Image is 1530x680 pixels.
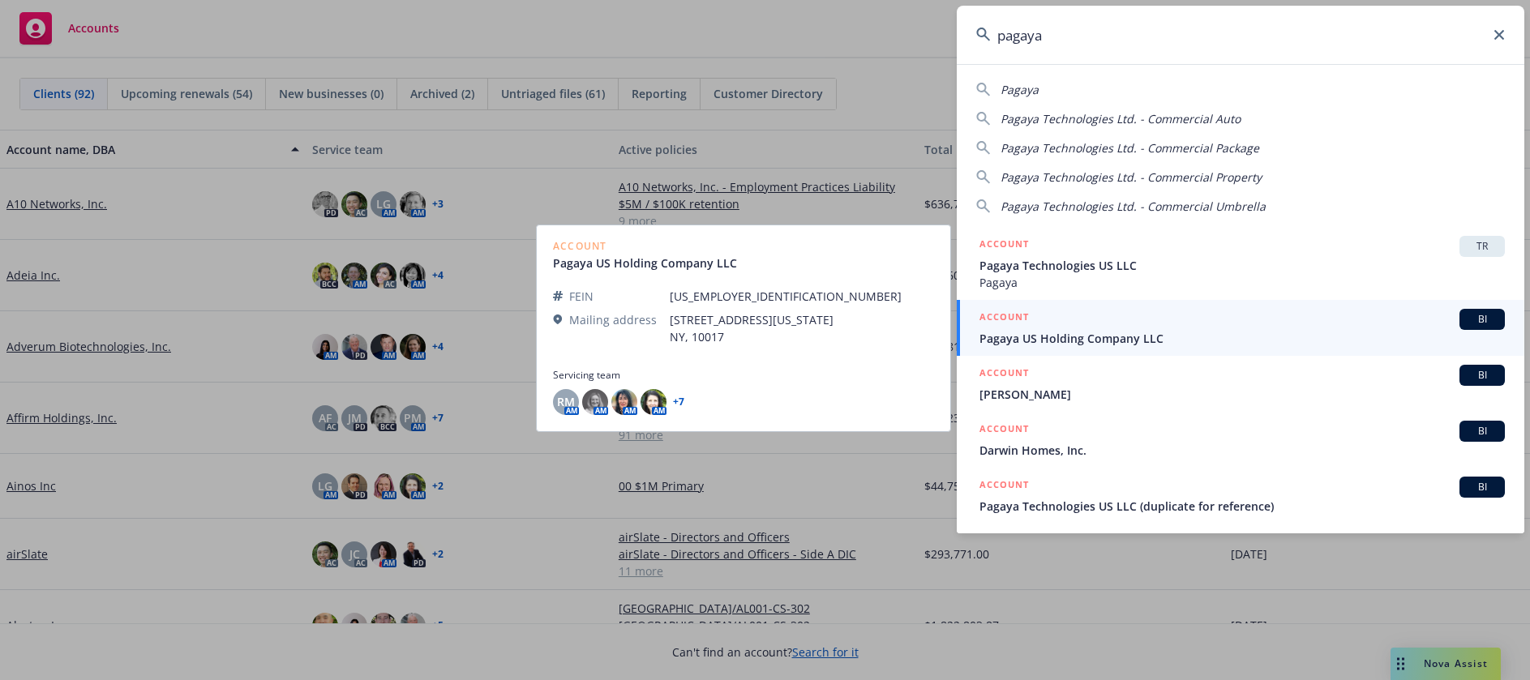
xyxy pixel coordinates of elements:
[957,6,1524,64] input: Search...
[979,274,1505,291] span: Pagaya
[979,477,1029,496] h5: ACCOUNT
[979,442,1505,459] span: Darwin Homes, Inc.
[1001,169,1262,185] span: Pagaya Technologies Ltd. - Commercial Property
[979,386,1505,403] span: [PERSON_NAME]
[979,421,1029,440] h5: ACCOUNT
[979,236,1029,255] h5: ACCOUNT
[1466,239,1498,254] span: TR
[979,365,1029,384] h5: ACCOUNT
[979,532,1017,549] h5: POLICY
[979,330,1505,347] span: Pagaya US Holding Company LLC
[979,309,1029,328] h5: ACCOUNT
[957,468,1524,524] a: ACCOUNTBIPagaya Technologies US LLC (duplicate for reference)
[1001,199,1266,214] span: Pagaya Technologies Ltd. - Commercial Umbrella
[1466,312,1498,327] span: BI
[1466,368,1498,383] span: BI
[1001,111,1241,126] span: Pagaya Technologies Ltd. - Commercial Auto
[1466,424,1498,438] span: BI
[979,498,1505,515] span: Pagaya Technologies US LLC (duplicate for reference)
[957,412,1524,468] a: ACCOUNTBIDarwin Homes, Inc.
[1001,82,1039,97] span: Pagaya
[1466,480,1498,494] span: BI
[957,300,1524,356] a: ACCOUNTBIPagaya US Holding Company LLC
[957,227,1524,300] a: ACCOUNTTRPagaya Technologies US LLCPagaya
[957,356,1524,412] a: ACCOUNTBI[PERSON_NAME]
[979,257,1505,274] span: Pagaya Technologies US LLC
[957,524,1524,593] a: POLICY
[1001,140,1259,156] span: Pagaya Technologies Ltd. - Commercial Package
